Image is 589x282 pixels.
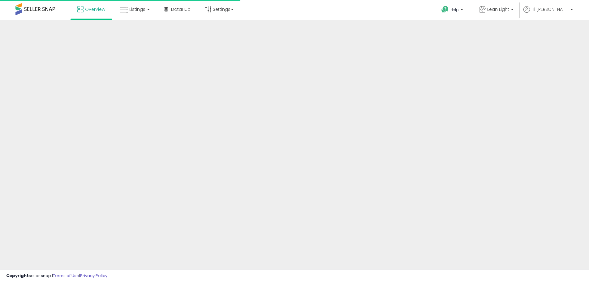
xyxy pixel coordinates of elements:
[523,6,573,20] a: Hi [PERSON_NAME]
[129,6,145,12] span: Listings
[441,6,449,13] i: Get Help
[85,6,105,12] span: Overview
[6,273,107,279] div: seller snap | |
[53,273,79,279] a: Terms of Use
[531,6,569,12] span: Hi [PERSON_NAME]
[171,6,191,12] span: DataHub
[487,6,509,12] span: Lean Light
[80,273,107,279] a: Privacy Policy
[450,7,459,12] span: Help
[6,273,29,279] strong: Copyright
[436,1,469,20] a: Help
